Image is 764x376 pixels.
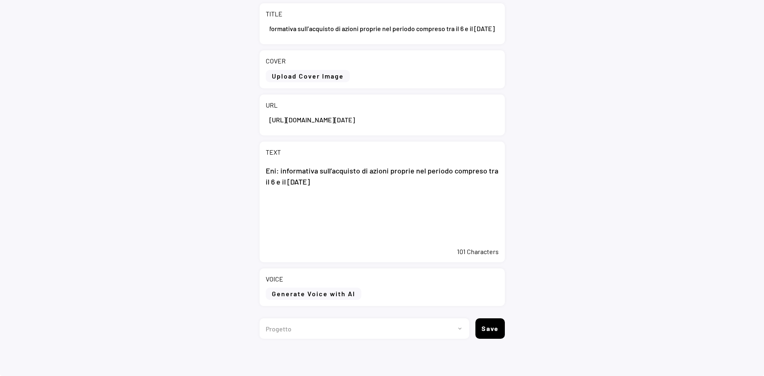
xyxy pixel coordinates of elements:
[266,18,499,38] input: Ex. "My great content"
[266,9,282,18] div: TITLE
[266,288,361,300] button: Generate Voice with AI
[266,148,281,157] div: TEXT
[266,101,278,110] div: URL
[266,275,283,284] div: VOICE
[475,318,505,339] button: Save
[266,110,499,129] input: Type here...
[266,70,350,82] button: Upload Cover Image
[266,56,286,65] div: COVER
[266,247,499,256] div: 101 Characters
